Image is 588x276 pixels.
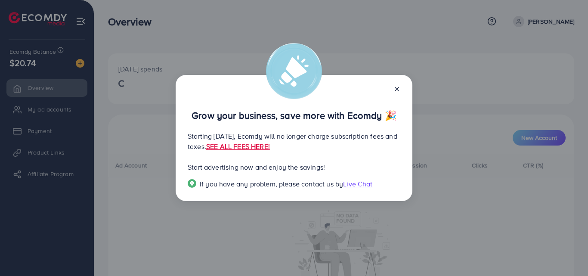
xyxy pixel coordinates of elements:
p: Grow your business, save more with Ecomdy 🎉 [188,110,400,121]
a: SEE ALL FEES HERE! [206,142,270,151]
p: Starting [DATE], Ecomdy will no longer charge subscription fees and taxes. [188,131,400,152]
img: Popup guide [188,179,196,188]
span: If you have any problem, please contact us by [200,179,343,189]
span: Live Chat [343,179,372,189]
p: Start advertising now and enjoy the savings! [188,162,400,172]
img: alert [266,43,322,99]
